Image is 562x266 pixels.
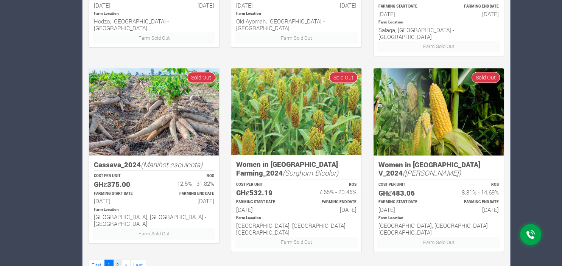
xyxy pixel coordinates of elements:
h6: [DATE] [94,2,147,9]
img: growforme image [374,68,504,156]
span: Sold Out [472,72,500,83]
h6: [GEOGRAPHIC_DATA], [GEOGRAPHIC_DATA] - [GEOGRAPHIC_DATA] [236,222,357,236]
h6: 7.65% - 20.46% [303,188,357,195]
h6: Hodzo, [GEOGRAPHIC_DATA] - [GEOGRAPHIC_DATA] [94,18,214,31]
p: ROS [445,182,499,188]
h5: Women in [GEOGRAPHIC_DATA] Farming_2024 [236,160,357,177]
p: Estimated Farming Start Date [378,4,432,9]
h6: [DATE] [445,206,499,213]
h6: [GEOGRAPHIC_DATA], [GEOGRAPHIC_DATA] - [GEOGRAPHIC_DATA] [378,222,499,236]
p: Location of Farm [94,207,214,213]
h5: Women in [GEOGRAPHIC_DATA] V_2024 [378,160,499,177]
i: ([PERSON_NAME]) [403,168,461,177]
h6: [DATE] [378,11,432,17]
h6: [DATE] [303,2,357,9]
p: COST PER UNIT [94,173,147,179]
h6: [DATE] [445,11,499,17]
h6: Old Ayomah, [GEOGRAPHIC_DATA] - [GEOGRAPHIC_DATA] [236,18,357,31]
p: Location of Farm [236,11,357,17]
p: COST PER UNIT [378,182,432,188]
h5: GHȼ532.19 [236,188,290,197]
p: Location of Farm [94,11,214,17]
span: Sold Out [329,72,358,83]
p: Estimated Farming Start Date [236,199,290,205]
h6: [DATE] [236,2,290,9]
h6: [DATE] [161,2,214,9]
p: Estimated Farming End Date [445,199,499,205]
h6: [DATE] [378,206,432,213]
img: growforme image [89,68,219,156]
h5: GHȼ483.06 [378,189,432,198]
h6: [DATE] [236,206,290,213]
h6: [DATE] [94,198,147,204]
p: Estimated Farming End Date [161,191,214,197]
p: COST PER UNIT [236,182,290,188]
img: growforme image [231,68,361,155]
p: Estimated Farming Start Date [94,191,147,197]
p: Location of Farm [236,215,357,221]
p: Estimated Farming End Date [445,4,499,9]
h6: 8.81% - 14.69% [445,189,499,196]
h6: [DATE] [303,206,357,213]
h5: Cassava_2024 [94,160,214,169]
span: Sold Out [187,72,215,83]
h6: Salaga, [GEOGRAPHIC_DATA] - [GEOGRAPHIC_DATA] [378,26,499,40]
p: ROS [303,182,357,188]
h6: [DATE] [161,198,214,204]
p: Estimated Farming End Date [303,199,357,205]
p: Location of Farm [378,20,499,25]
h5: GHȼ375.00 [94,180,147,189]
h6: [GEOGRAPHIC_DATA], [GEOGRAPHIC_DATA] - [GEOGRAPHIC_DATA] [94,213,214,227]
h6: 12.5% - 31.82% [161,180,214,187]
i: (Sorghum Bicolor) [283,168,338,177]
i: (Manihot esculenta) [141,160,202,169]
p: ROS [161,173,214,179]
p: Estimated Farming Start Date [378,199,432,205]
p: Location of Farm [378,215,499,221]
